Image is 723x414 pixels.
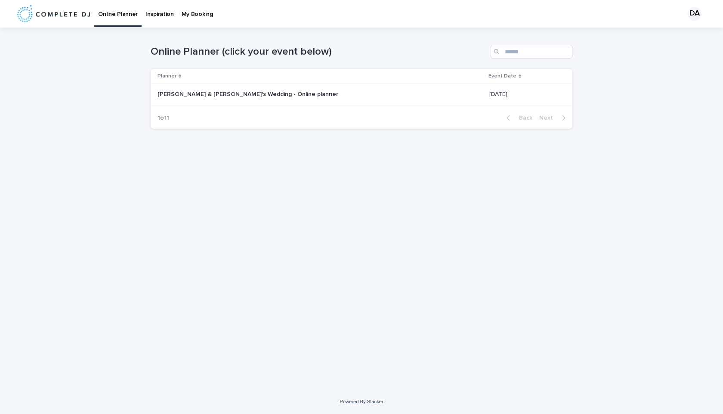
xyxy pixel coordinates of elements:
p: Planner [158,71,176,81]
img: 8nP3zCmvR2aWrOmylPw8 [17,5,90,22]
p: [PERSON_NAME] & [PERSON_NAME]'s Wedding - Online planner [158,89,340,98]
button: Next [536,114,572,122]
p: 1 of 1 [151,108,176,129]
p: [DATE] [489,89,509,98]
span: Back [514,115,532,121]
h1: Online Planner (click your event below) [151,46,487,58]
div: DA [688,7,701,21]
button: Back [500,114,536,122]
input: Search [491,45,572,59]
a: Powered By Stacker [340,399,383,404]
span: Next [539,115,558,121]
tr: [PERSON_NAME] & [PERSON_NAME]'s Wedding - Online planner[PERSON_NAME] & [PERSON_NAME]'s Wedding -... [151,84,572,105]
p: Event Date [488,71,516,81]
